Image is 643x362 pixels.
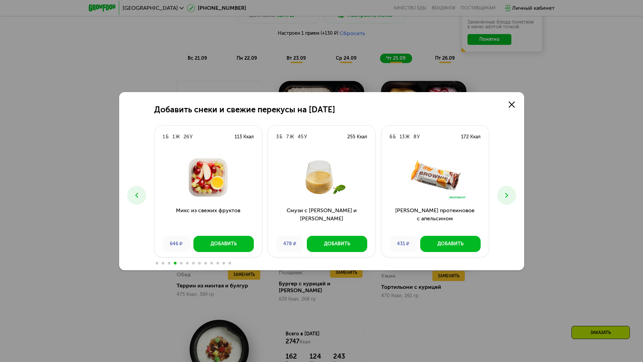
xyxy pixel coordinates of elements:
h3: Микс из свежих фруктов [155,206,262,231]
div: Добавить [437,241,463,247]
div: 3 [276,134,279,140]
img: Брауни протеиновое с апельсином [387,154,483,201]
div: 8 [413,134,416,140]
h3: [PERSON_NAME] протеиновое с апельсином [381,206,489,231]
div: У [190,134,192,140]
div: 7 [286,134,289,140]
div: Б [166,134,168,140]
div: Ж [290,134,294,140]
button: Добавить [193,236,254,252]
div: Ж [405,134,409,140]
div: 45 [298,134,303,140]
div: 6 [390,134,392,140]
button: Добавить [307,236,367,252]
img: Микс из свежих фруктов [160,154,257,201]
div: Б [279,134,282,140]
div: Добавить [211,241,237,247]
div: 172 Ккал [461,134,481,140]
h3: Смузи с [PERSON_NAME] и [PERSON_NAME] [268,206,375,231]
div: 1 [163,134,165,140]
div: 646 ₽ [163,236,190,252]
img: Смузи с манго и маракуйей [273,154,370,201]
div: Ж [176,134,180,140]
div: У [304,134,307,140]
div: Добавить [324,241,350,247]
div: 1 [172,134,175,140]
div: У [417,134,420,140]
h2: Добавить снеки и свежие перекусы на [DATE] [154,105,335,114]
div: 255 Ккал [347,134,367,140]
div: Б [393,134,396,140]
button: Добавить [420,236,481,252]
div: 431 ₽ [390,236,417,252]
div: 113 Ккал [235,134,254,140]
div: 26 [184,134,189,140]
div: 13 [400,134,405,140]
div: 478 ₽ [276,236,303,252]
